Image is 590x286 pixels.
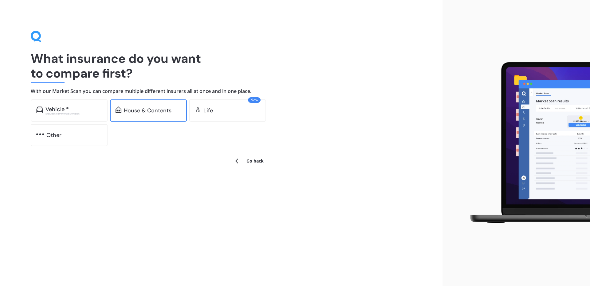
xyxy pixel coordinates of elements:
[31,88,412,95] h4: With our Market Scan you can compare multiple different insurers all at once and in one place.
[124,107,171,114] div: House & Contents
[203,107,213,114] div: Life
[45,106,69,112] div: Vehicle *
[248,97,261,103] span: New
[36,131,44,137] img: other.81dba5aafe580aa69f38.svg
[230,154,267,168] button: Go back
[45,112,102,115] div: Excludes commercial vehicles
[116,107,121,113] img: home-and-contents.b802091223b8502ef2dd.svg
[46,132,61,138] div: Other
[195,107,201,113] img: life.f720d6a2d7cdcd3ad642.svg
[36,107,43,113] img: car.f15378c7a67c060ca3f3.svg
[461,58,590,228] img: laptop.webp
[31,51,412,81] h1: What insurance do you want to compare first?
